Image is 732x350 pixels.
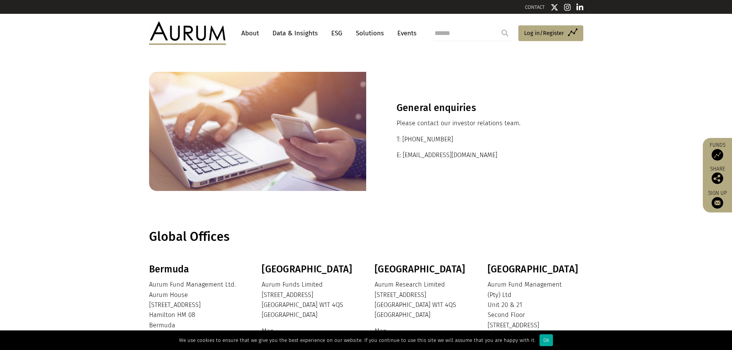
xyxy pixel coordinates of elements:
p: Aurum Fund Management Ltd. Aurum House [STREET_ADDRESS] Hamilton HM 08 Bermuda [149,280,243,330]
a: Log in/Register [518,25,583,41]
a: About [237,26,263,40]
input: Submit [497,25,513,41]
h3: [GEOGRAPHIC_DATA] [262,264,355,275]
a: Sign up [707,190,728,209]
img: Access Funds [712,149,723,161]
div: Share [707,166,728,184]
h3: [GEOGRAPHIC_DATA] [488,264,581,275]
h3: General enquiries [397,102,553,114]
a: Solutions [352,26,388,40]
a: Events [393,26,417,40]
img: Aurum [149,22,226,45]
p: Aurum Funds Limited [STREET_ADDRESS] [GEOGRAPHIC_DATA] W1T 4QS [GEOGRAPHIC_DATA] [262,280,355,320]
img: Instagram icon [564,3,571,11]
a: ESG [327,26,346,40]
span: Log in/Register [524,28,564,38]
img: Twitter icon [551,3,558,11]
img: Sign up to our newsletter [712,197,723,209]
p: E: [EMAIL_ADDRESS][DOMAIN_NAME] [397,150,553,160]
a: Funds [707,142,728,161]
img: Linkedin icon [576,3,583,11]
a: Map [375,327,389,335]
a: Data & Insights [269,26,322,40]
h3: Bermuda [149,264,243,275]
div: Ok [539,334,553,346]
h3: [GEOGRAPHIC_DATA] [375,264,468,275]
a: Map [262,327,276,335]
a: CONTACT [525,4,545,10]
h1: Global Offices [149,229,581,244]
p: Please contact our investor relations team. [397,118,553,128]
img: Share this post [712,173,723,184]
p: T: [PHONE_NUMBER] [397,134,553,144]
p: Aurum Research Limited [STREET_ADDRESS] [GEOGRAPHIC_DATA] W1T 4QS [GEOGRAPHIC_DATA] [375,280,468,320]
